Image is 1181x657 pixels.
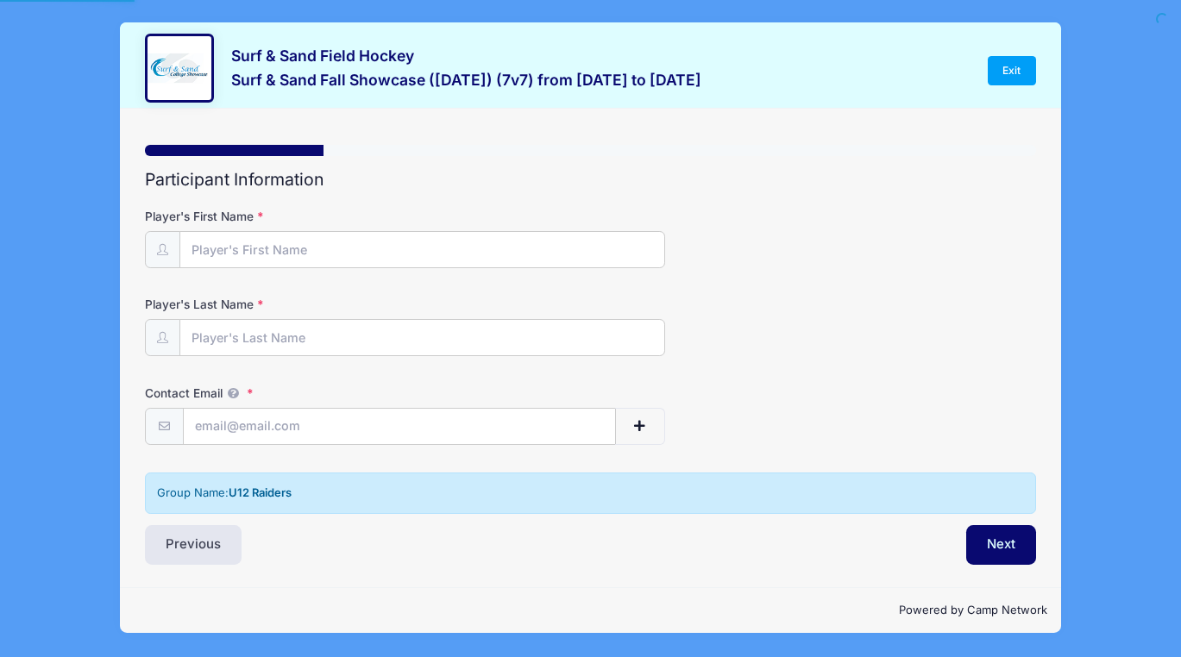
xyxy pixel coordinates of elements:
[229,485,292,499] strong: U12 Raiders
[179,319,664,356] input: Player's Last Name
[179,231,664,268] input: Player's First Name
[145,385,442,402] label: Contact Email
[966,525,1036,565] button: Next
[134,602,1046,619] p: Powered by Camp Network
[223,386,243,400] span: We will send confirmations, payment reminders, and custom email messages to each address listed. ...
[231,47,701,65] h3: Surf & Sand Field Hockey
[988,56,1036,85] a: Exit
[145,525,242,565] button: Previous
[145,472,1035,514] div: Group Name:
[145,208,442,225] label: Player's First Name
[145,170,1035,190] h2: Participant Information
[183,408,616,445] input: email@email.com
[231,71,701,89] h3: Surf & Sand Fall Showcase ([DATE]) (7v7) from [DATE] to [DATE]
[145,296,442,313] label: Player's Last Name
